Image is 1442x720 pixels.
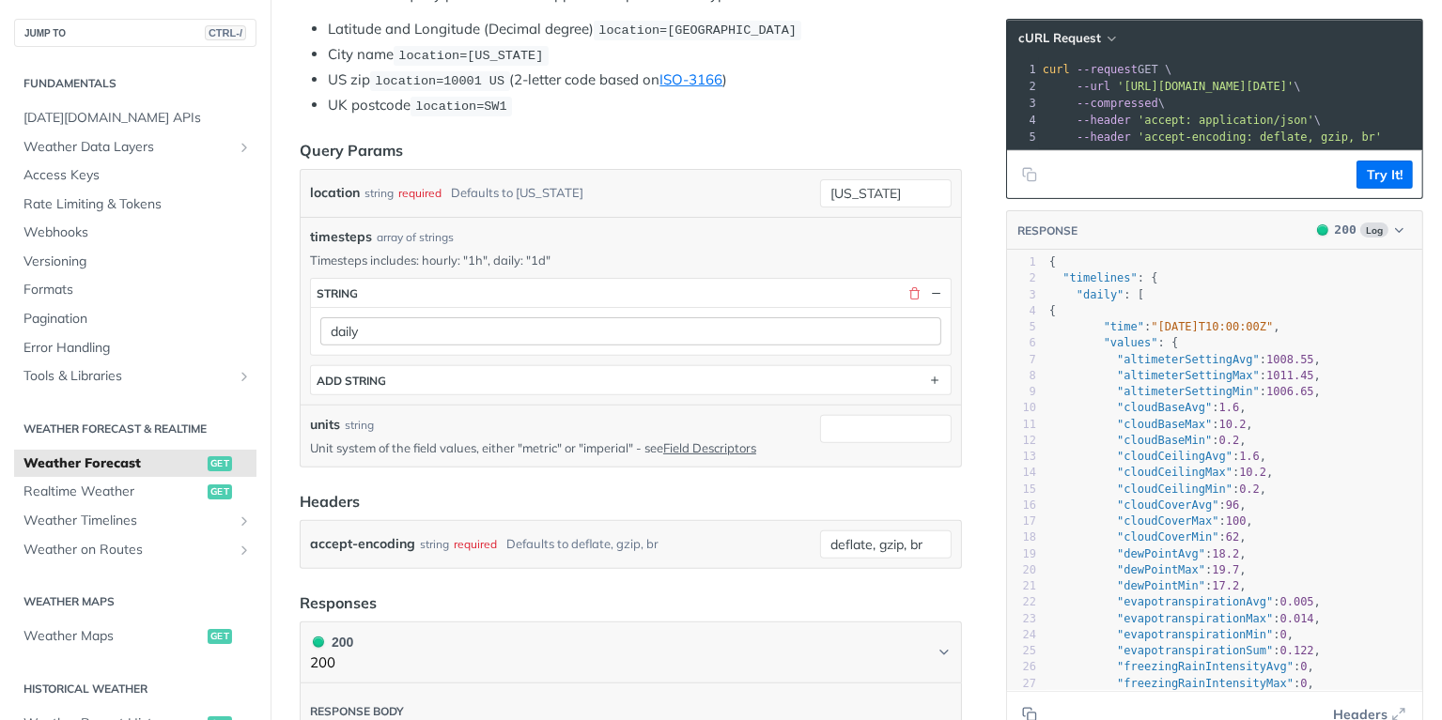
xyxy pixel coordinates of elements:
[300,591,377,614] div: Responses
[1117,483,1233,496] span: "cloudCeilingMin"
[1049,498,1247,512] span: : ,
[23,541,232,559] span: Weather on Routes
[1049,401,1247,414] span: : ,
[1007,254,1036,270] div: 1
[14,276,256,304] a: Formats
[1049,563,1247,576] span: : ,
[928,284,945,301] button: Hide
[237,543,252,558] button: Show subpages for Weather on Routes
[1043,97,1165,110] span: \
[1266,353,1314,366] span: 1008.55
[1007,417,1036,433] div: 11
[1117,401,1212,414] span: "cloudBaseAvg"
[1043,63,1171,76] span: GET \
[1226,514,1247,528] span: 100
[1007,335,1036,351] div: 6
[1049,271,1158,284] span: : {
[1049,579,1247,592] span: : ,
[377,229,454,246] div: array of strings
[1117,353,1260,366] span: "altimeterSettingAvg"
[310,530,415,558] label: accept-encoding
[506,530,659,558] div: Defaults to deflate, gzip, br
[1308,221,1413,239] button: 200200Log
[1007,498,1036,513] div: 16
[208,456,232,471] span: get
[1335,222,1357,237] span: 200
[14,421,256,437] h2: Weather Forecast & realtime
[23,339,252,358] span: Error Handling
[1117,498,1218,512] span: "cloudCoverAvg"
[1077,288,1124,301] span: "daily"
[1049,288,1144,301] span: : [
[1117,660,1294,673] span: "freezingRainIntensityAvg"
[660,70,723,88] a: ISO-3166
[1007,546,1036,562] div: 19
[1117,466,1233,479] span: "cloudCeilingMax"
[311,366,951,394] button: ADD string
[23,166,252,185] span: Access Keys
[1317,224,1328,236] span: 200
[1219,418,1247,431] span: 10.2
[14,681,256,697] h2: Historical Weather
[420,530,449,558] div: string
[1212,579,1239,592] span: 17.2
[1007,611,1036,627] div: 23
[1226,498,1239,512] span: 96
[1117,434,1212,447] span: "cloudBaseMin"
[1151,320,1273,333] span: "[DATE]T10:00:00Z"
[1007,627,1036,643] div: 24
[14,219,256,247] a: Webhooks
[208,629,232,644] span: get
[1012,29,1122,48] button: cURL Request
[1117,80,1294,93] span: '[URL][DOMAIN_NAME][DATE]'
[23,223,252,242] span: Webhooks
[1016,222,1078,240] button: RESPONSE
[300,139,403,161] div: Query Params
[1049,353,1321,366] span: : ,
[310,652,353,674] p: 200
[1049,320,1280,333] span: : ,
[1280,612,1314,625] span: 0.014
[1007,319,1036,335] div: 5
[14,305,256,333] a: Pagination
[14,75,256,92] h2: Fundamentals
[398,179,442,207] div: required
[1018,30,1101,46] span: cURL Request
[300,490,360,513] div: Headers
[1007,61,1039,78] div: 1
[1043,114,1321,127] span: \
[398,49,543,63] span: location=[US_STATE]
[1007,384,1036,400] div: 9
[1007,368,1036,384] div: 8
[1117,644,1273,657] span: "evapotranspirationSum"
[1049,595,1321,608] span: : ,
[1007,95,1039,112] div: 3
[1117,579,1205,592] span: "dewPointMin"
[598,23,797,38] span: location=[GEOGRAPHIC_DATA]
[23,195,252,214] span: Rate Limiting & Tokens
[1266,385,1314,398] span: 1006.65
[1007,400,1036,416] div: 10
[328,19,962,40] li: Latitude and Longitude (Decimal degree)
[375,74,504,88] span: location=10001 US
[1049,434,1247,447] span: : ,
[1049,644,1321,657] span: : ,
[1049,304,1056,317] span: {
[23,512,232,530] span: Weather Timelines
[1043,80,1301,93] span: \
[14,478,256,506] a: Realtime Weatherget
[1007,465,1036,481] div: 14
[1049,677,1314,690] span: : ,
[310,439,813,456] p: Unit system of the field values, either "metric" or "imperial" - see
[1280,628,1287,641] span: 0
[23,109,252,128] span: [DATE][DOMAIN_NAME] APIs
[328,95,962,116] li: UK postcode
[1049,612,1321,625] span: : ,
[1007,112,1039,129] div: 4
[1138,130,1382,144] span: 'accept-encoding: deflate, gzip, br'
[907,284,923,301] button: Delete
[1049,450,1266,463] span: : ,
[310,632,353,652] div: 200
[1239,483,1260,496] span: 0.2
[237,513,252,529] button: Show subpages for Weather Timelines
